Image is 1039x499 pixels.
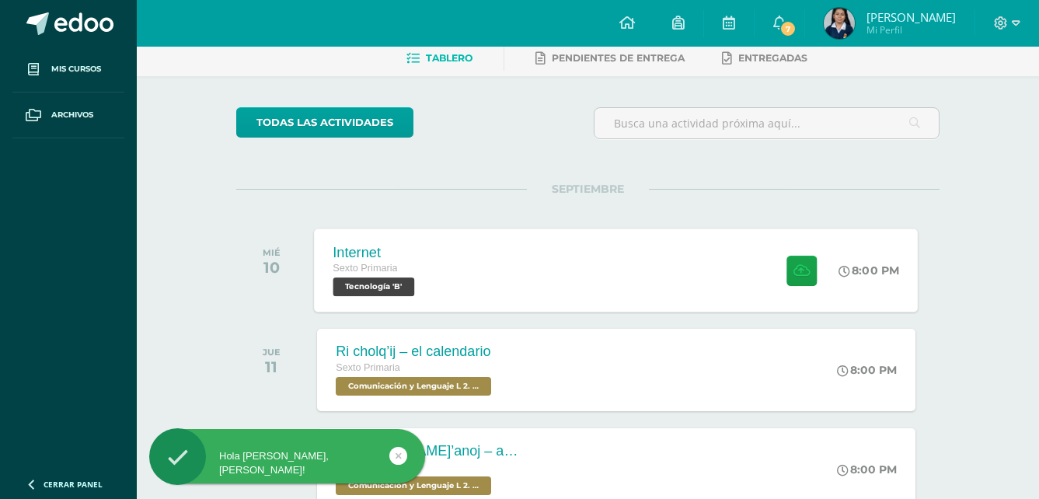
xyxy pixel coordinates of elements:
div: 8:00 PM [837,462,897,476]
span: Sexto Primaria [336,362,400,373]
span: Comunicación y Lenguaje L 2. Segundo Idioma 'B' [336,377,491,396]
span: Mis cursos [51,63,101,75]
span: Cerrar panel [44,479,103,490]
span: 7 [779,20,797,37]
img: f01a84d53dcb868d934a6d6a28d0f137.png [824,8,855,39]
input: Busca una actividad próxima aquí... [594,108,939,138]
a: Entregadas [722,46,807,71]
span: Archivos [51,109,93,121]
span: SEPTIEMBRE [527,182,649,196]
div: 10 [263,258,281,277]
a: Tablero [406,46,472,71]
span: Sexto Primaria [333,263,398,274]
span: Tablero [426,52,472,64]
span: Mi Perfil [866,23,956,37]
a: Pendientes de entrega [535,46,685,71]
span: Tecnología 'B' [333,277,415,296]
a: todas las Actividades [236,107,413,138]
span: [PERSON_NAME] [866,9,956,25]
a: Mis cursos [12,47,124,92]
div: JUE [263,347,281,358]
div: 8:00 PM [837,363,897,377]
div: Ri cholq’ij – el calendario [336,344,495,360]
div: 8:00 PM [839,263,900,277]
div: Internet [333,244,419,260]
span: Entregadas [738,52,807,64]
a: Archivos [12,92,124,138]
span: Pendientes de entrega [552,52,685,64]
div: Hola [PERSON_NAME], [PERSON_NAME]! [149,449,425,477]
div: 11 [263,358,281,376]
div: MIÉ [263,247,281,258]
